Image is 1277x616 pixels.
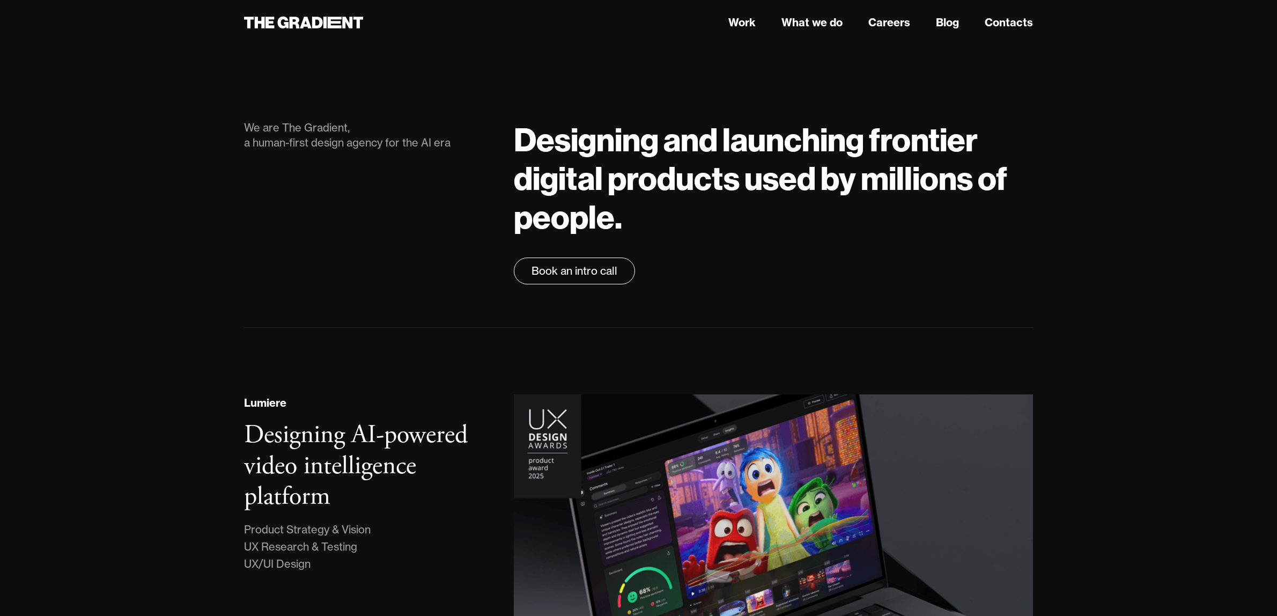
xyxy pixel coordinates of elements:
[244,120,493,150] div: We are The Gradient, a human-first design agency for the AI era
[244,395,286,411] div: Lumiere
[985,14,1033,31] a: Contacts
[244,419,468,513] h3: Designing AI-powered video intelligence platform
[514,258,635,284] a: Book an intro call
[868,14,910,31] a: Careers
[244,521,371,573] div: Product Strategy & Vision UX Research & Testing UX/UI Design
[728,14,756,31] a: Work
[781,14,843,31] a: What we do
[514,120,1033,236] h1: Designing and launching frontier digital products used by millions of people.
[936,14,959,31] a: Blog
